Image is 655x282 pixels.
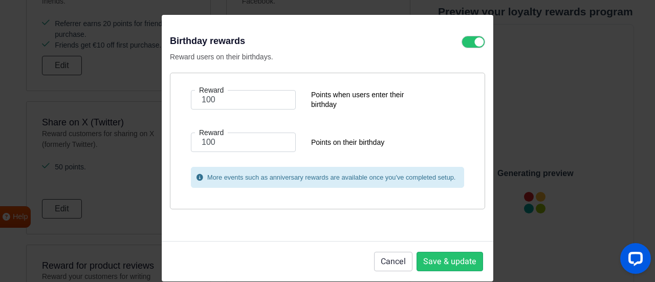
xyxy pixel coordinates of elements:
[170,36,413,47] h3: Birthday rewards
[207,172,455,182] span: More events such as anniversary rewards are available once you've completed setup.
[303,138,424,147] div: Points on their birthday
[195,127,228,138] label: Reward
[374,252,412,271] button: Cancel
[612,239,655,282] iframe: LiveChat chat widget
[170,52,413,62] p: Reward users on their birthdays.
[417,252,483,271] button: Save & update
[195,84,228,95] label: Reward
[303,90,424,109] div: Points when users enter their birthday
